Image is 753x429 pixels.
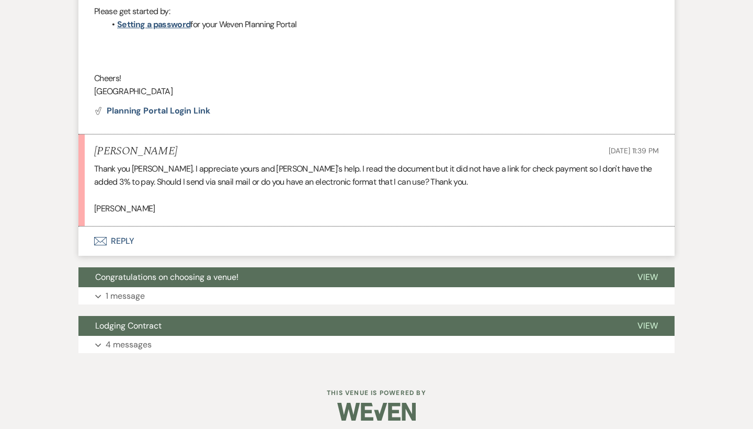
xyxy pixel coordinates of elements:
button: 1 message [78,287,675,305]
span: Congratulations on choosing a venue! [95,272,238,283]
p: 4 messages [106,338,152,352]
span: View [637,272,658,283]
span: [DATE] 11:39 PM [609,146,659,155]
button: Congratulations on choosing a venue! [78,267,621,287]
h5: [PERSON_NAME] [94,145,177,158]
span: for your Weven Planning Portal [190,19,296,30]
span: Planning Portal Login Link [107,105,210,116]
p: Thank you [PERSON_NAME]. I appreciate yours and [PERSON_NAME]'s help. I read the document but it ... [94,162,659,189]
button: Planning Portal Login Link [94,107,210,115]
span: View [637,320,658,331]
button: View [621,267,675,287]
button: View [621,316,675,336]
a: Setting a password [117,19,190,30]
button: 4 messages [78,336,675,354]
span: Please get started by: [94,6,170,17]
p: [PERSON_NAME] [94,202,659,216]
span: Lodging Contract [95,320,162,331]
p: [GEOGRAPHIC_DATA] [94,85,659,98]
button: Reply [78,227,675,256]
button: Lodging Contract [78,316,621,336]
p: 1 message [106,289,145,303]
span: Cheers! [94,73,121,84]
